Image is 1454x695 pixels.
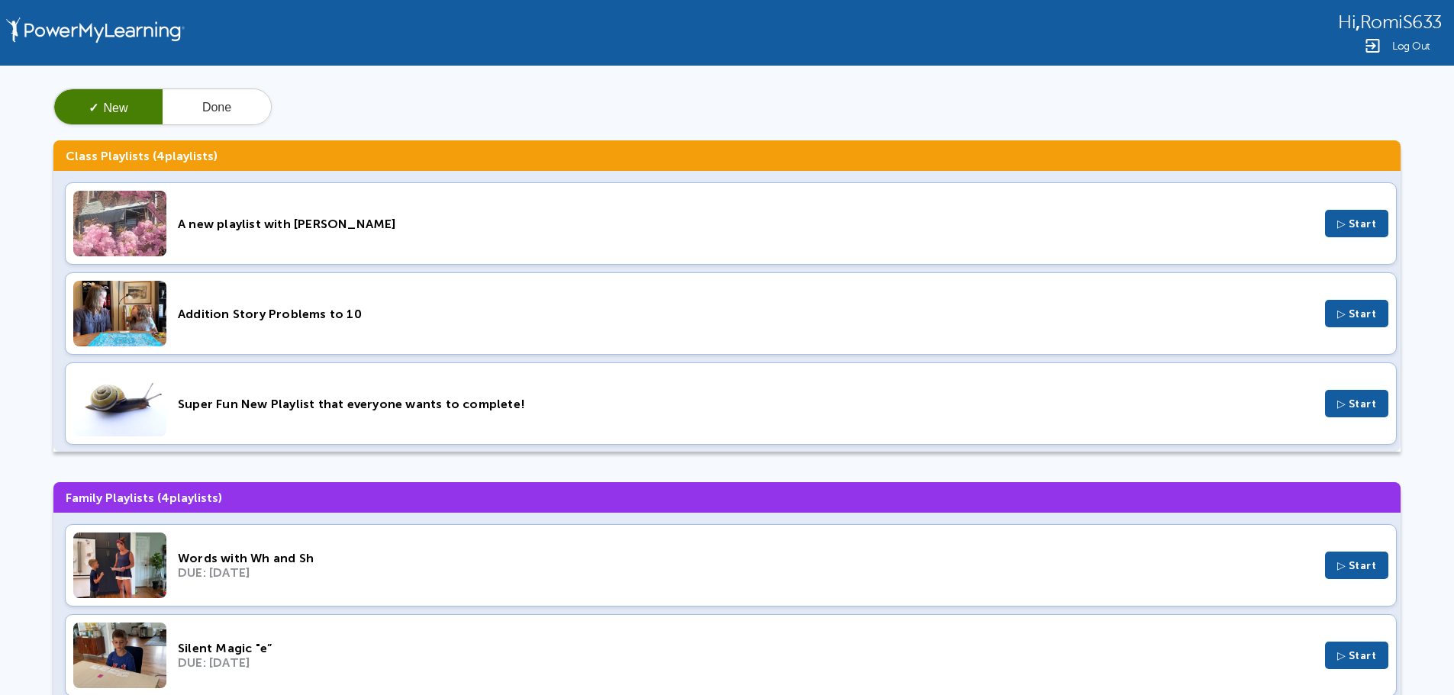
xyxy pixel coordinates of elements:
[53,482,1401,513] h3: Family Playlists ( playlists)
[53,140,1401,171] h3: Class Playlists ( playlists)
[1337,217,1377,230] span: ▷ Start
[1338,12,1356,33] span: Hi
[178,565,1314,580] div: DUE: [DATE]
[1337,559,1377,572] span: ▷ Start
[1325,390,1389,417] button: ▷ Start
[178,655,1314,670] div: DUE: [DATE]
[1338,11,1442,33] div: ,
[1325,210,1389,237] button: ▷ Start
[178,551,1314,565] div: Words with Wh and Sh
[178,397,1314,411] div: Super Fun New Playlist that everyone wants to complete!
[1337,397,1377,410] span: ▷ Start
[1337,307,1377,320] span: ▷ Start
[1325,552,1389,579] button: ▷ Start
[1325,642,1389,669] button: ▷ Start
[161,491,169,505] span: 4
[1392,40,1430,52] span: Log Out
[73,191,166,256] img: Thumbnail
[1363,37,1381,55] img: Logout Icon
[178,217,1314,231] div: A new playlist with [PERSON_NAME]
[156,149,165,163] span: 4
[73,281,166,346] img: Thumbnail
[178,641,1314,655] div: Silent Magic "e”
[73,623,166,688] img: Thumbnail
[1360,12,1442,33] span: RomiS633
[1325,300,1389,327] button: ▷ Start
[178,307,1314,321] div: Addition Story Problems to 10
[54,89,163,126] button: ✓New
[73,533,166,598] img: Thumbnail
[1389,626,1443,684] iframe: Chat
[163,89,271,126] button: Done
[89,101,98,114] span: ✓
[73,371,166,436] img: Thumbnail
[1337,649,1377,662] span: ▷ Start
